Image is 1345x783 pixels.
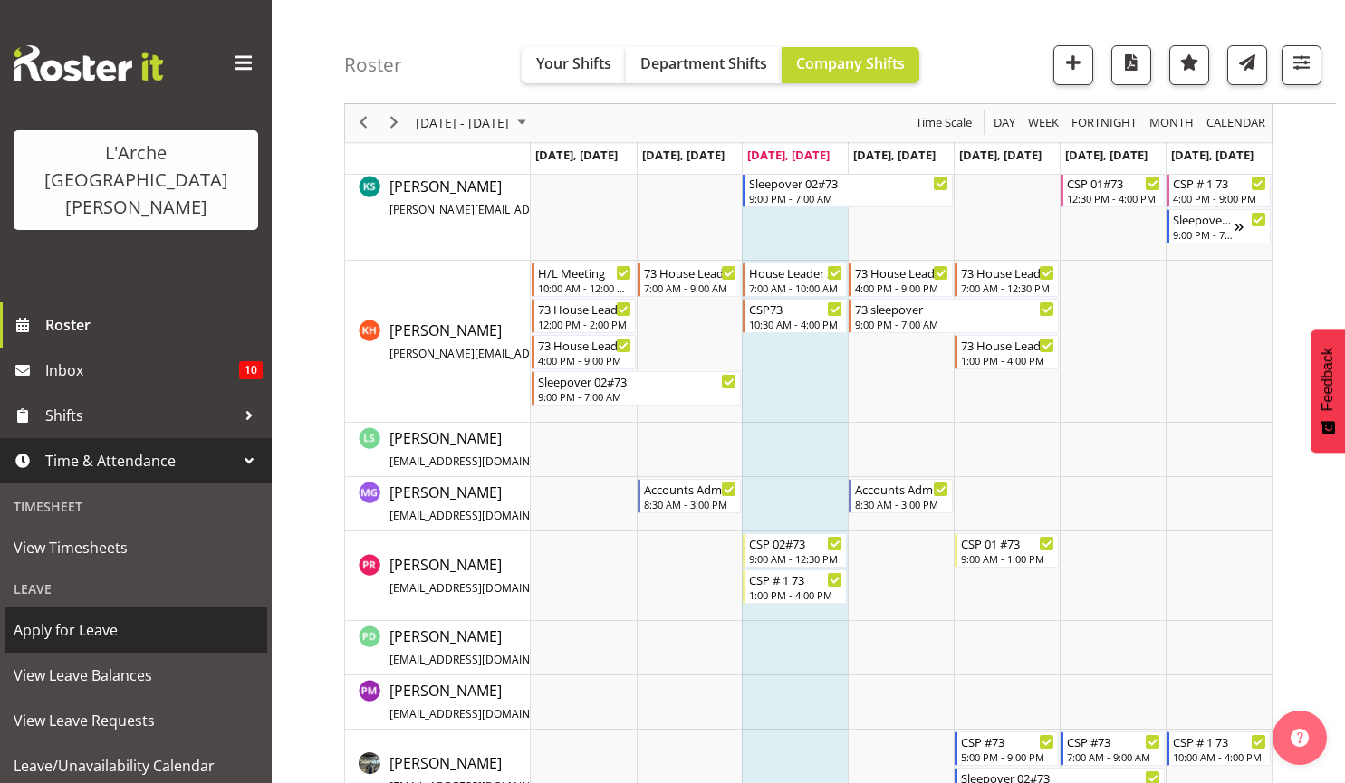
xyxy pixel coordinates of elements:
[389,202,655,217] span: [PERSON_NAME][EMAIL_ADDRESS][DOMAIN_NAME]
[389,626,642,668] span: [PERSON_NAME]
[538,336,631,354] div: 73 House Leader
[538,300,631,318] div: 73 House Leader
[1167,209,1271,243] div: Katherine Shaw"s event - Sleepover 02#73 Begin From Sunday, August 17, 2025 at 9:00:00 PM GMT+12:...
[389,428,642,470] span: [PERSON_NAME]
[955,263,1059,297] div: Kathryn Hunt"s event - 73 House Leader Begin From Friday, August 15, 2025 at 7:00:00 AM GMT+12:00...
[849,263,953,297] div: Kathryn Hunt"s event - 73 House Leader Begin From Thursday, August 14, 2025 at 4:00:00 PM GMT+12:...
[1204,112,1269,135] button: Month
[961,353,1054,368] div: 1:00 PM - 4:00 PM
[348,104,379,142] div: previous period
[855,300,1054,318] div: 73 sleepover
[389,706,655,721] span: [EMAIL_ADDRESS][DOMAIN_NAME][PERSON_NAME]
[644,497,737,511] div: 8:30 AM - 3:00 PM
[749,317,842,331] div: 10:30 AM - 4:00 PM
[640,53,767,73] span: Department Shifts
[782,47,919,83] button: Company Shifts
[1167,731,1271,766] div: Raju Regmi"s event - CSP # 1 73 Begin From Sunday, August 17, 2025 at 10:00:00 AM GMT+12:00 Ends ...
[961,336,1054,354] div: 73 House Leader
[239,361,263,379] span: 10
[749,570,842,588] div: CSP # 1 73
[1069,112,1140,135] button: Fortnight
[532,263,636,297] div: Kathryn Hunt"s event - H/L Meeting Begin From Monday, August 11, 2025 at 10:00:00 AM GMT+12:00 En...
[5,525,267,570] a: View Timesheets
[991,112,1019,135] button: Timeline Day
[389,454,570,469] span: [EMAIL_ADDRESS][DOMAIN_NAME]
[538,263,631,282] div: H/L Meeting
[1111,45,1151,85] button: Download a PDF of the roster according to the set date range.
[389,681,727,722] span: [PERSON_NAME]
[644,263,737,282] div: 73 House Leader
[389,482,642,525] a: [PERSON_NAME][EMAIL_ADDRESS][DOMAIN_NAME]
[409,104,537,142] div: August 11 - 17, 2025
[796,53,905,73] span: Company Shifts
[1173,191,1266,205] div: 4:00 PM - 9:00 PM
[45,447,235,474] span: Time & Attendance
[535,147,618,163] span: [DATE], [DATE]
[1167,173,1271,207] div: Katherine Shaw"s event - CSP # 1 73 Begin From Sunday, August 17, 2025 at 4:00:00 PM GMT+12:00 En...
[849,479,953,513] div: Michelle Gillard"s event - Accounts Admin Begin From Thursday, August 14, 2025 at 8:30:00 AM GMT+...
[955,533,1059,568] div: Paige Reynolds"s event - CSP 01 #73 Begin From Friday, August 15, 2025 at 9:00:00 AM GMT+12:00 En...
[855,281,948,295] div: 4:00 PM - 9:00 PM
[961,732,1054,750] div: CSP #73
[45,357,239,384] span: Inbox
[345,135,531,261] td: Katherine Shaw resource
[379,104,409,142] div: next period
[389,555,642,597] span: [PERSON_NAME]
[747,147,830,163] span: [DATE], [DATE]
[538,372,737,390] div: Sleepover 02#73
[1053,45,1093,85] button: Add a new shift
[749,587,842,602] div: 1:00 PM - 4:00 PM
[345,477,531,531] td: Michelle Gillard resource
[538,389,737,404] div: 9:00 PM - 7:00 AM
[743,263,847,297] div: Kathryn Hunt"s event - House Leader 20 Begin From Wednesday, August 13, 2025 at 7:00:00 AM GMT+12...
[749,174,948,192] div: Sleepover 02#73
[389,508,570,523] span: [EMAIL_ADDRESS][DOMAIN_NAME]
[344,54,402,75] h4: Roster
[413,112,534,135] button: August 2025
[45,402,235,429] span: Shifts
[1067,732,1160,750] div: CSP #73
[389,680,727,723] a: [PERSON_NAME][EMAIL_ADDRESS][DOMAIN_NAME][PERSON_NAME]
[1173,210,1235,228] div: Sleepover 02#73
[345,423,531,477] td: Leanne Smith resource
[749,534,842,552] div: CSP 02#73
[955,335,1059,369] div: Kathryn Hunt"s event - 73 House Leader Begin From Friday, August 15, 2025 at 1:00:00 PM GMT+12:00...
[992,112,1017,135] span: Day
[14,707,258,734] span: View Leave Requests
[955,731,1059,766] div: Raju Regmi"s event - CSP #73 Begin From Friday, August 15, 2025 at 5:00:00 PM GMT+12:00 Ends At F...
[1025,112,1062,135] button: Timeline Week
[961,534,1054,552] div: CSP 01 #73
[532,299,636,333] div: Kathryn Hunt"s event - 73 House Leader Begin From Monday, August 11, 2025 at 12:00:00 PM GMT+12:0...
[1311,329,1345,453] button: Feedback - Show survey
[1061,731,1165,766] div: Raju Regmi"s event - CSP #73 Begin From Saturday, August 16, 2025 at 7:00:00 AM GMT+12:00 Ends At...
[389,482,642,524] span: [PERSON_NAME]
[914,112,974,135] span: Time Scale
[855,263,948,282] div: 73 House Leader
[522,47,626,83] button: Your Shifts
[345,621,531,675] td: Pauline Denton resource
[1169,45,1209,85] button: Highlight an important date within the roster.
[5,607,267,653] a: Apply for Leave
[1070,112,1138,135] span: Fortnight
[5,488,267,525] div: Timesheet
[5,570,267,607] div: Leave
[638,263,742,297] div: Kathryn Hunt"s event - 73 House Leader Begin From Tuesday, August 12, 2025 at 7:00:00 AM GMT+12:0...
[749,551,842,566] div: 9:00 AM - 12:30 PM
[1067,191,1160,205] div: 12:30 PM - 4:00 PM
[743,173,953,207] div: Katherine Shaw"s event - Sleepover 02#73 Begin From Wednesday, August 13, 2025 at 9:00:00 PM GMT+...
[853,147,936,163] span: [DATE], [DATE]
[382,112,407,135] button: Next
[1067,750,1160,764] div: 7:00 AM - 9:00 AM
[849,299,1059,333] div: Kathryn Hunt"s event - 73 sleepover Begin From Thursday, August 14, 2025 at 9:00:00 PM GMT+12:00 ...
[5,653,267,698] a: View Leave Balances
[389,427,642,471] a: [PERSON_NAME][EMAIL_ADDRESS][DOMAIN_NAME]
[389,625,642,669] a: [PERSON_NAME][EMAIL_ADDRESS][DOMAIN_NAME]
[389,652,570,667] span: [EMAIL_ADDRESS][DOMAIN_NAME]
[538,317,631,331] div: 12:00 PM - 2:00 PM
[855,480,948,498] div: Accounts Admin
[749,281,842,295] div: 7:00 AM - 10:00 AM
[1173,174,1266,192] div: CSP # 1 73
[626,47,782,83] button: Department Shifts
[14,534,258,561] span: View Timesheets
[389,177,727,218] span: [PERSON_NAME]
